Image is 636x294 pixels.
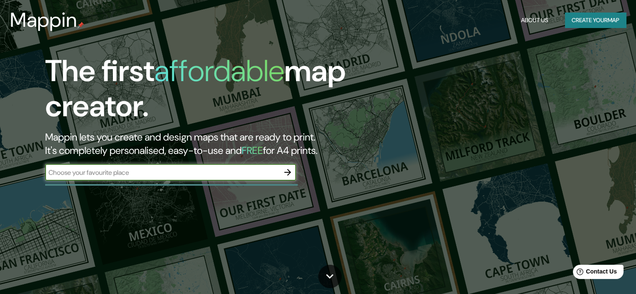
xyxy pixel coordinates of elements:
img: mappin-pin [77,22,84,28]
iframe: Help widget launcher [562,261,627,285]
h1: affordable [154,51,284,90]
h1: The first map creator. [45,54,363,130]
input: Choose your favourite place [45,168,279,177]
h2: Mappin lets you create and design maps that are ready to print. It's completely personalised, eas... [45,130,363,157]
button: About Us [518,13,552,28]
h3: Mappin [10,8,77,32]
h5: FREE [242,144,263,157]
button: Create yourmap [565,13,626,28]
